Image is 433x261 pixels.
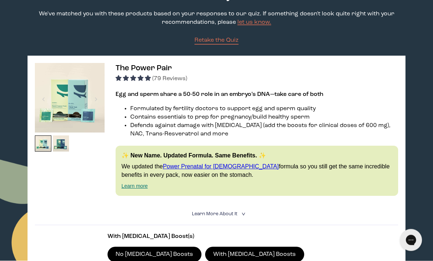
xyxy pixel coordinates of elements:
[121,163,392,179] p: We updated the formula so you still get the same incredible benefits in every pack, now easier on...
[192,211,241,218] summary: Learn More About it <
[28,10,405,27] p: We've matched you with these products based on your responses to our quiz. If something doesn't l...
[130,105,398,113] li: Formulated by fertility doctors to support egg and sperm quality
[194,37,239,45] a: Retake the Quiz
[108,233,325,241] p: With [MEDICAL_DATA] Boost(s)
[121,153,266,159] strong: ✨ New Name. Updated Formula. Same Benefits. ✨
[237,20,271,26] a: let us know.
[194,38,239,44] span: Retake the Quiz
[53,136,69,152] img: thumbnail image
[35,136,51,152] img: thumbnail image
[239,212,246,216] i: <
[163,164,279,170] a: Power Prenatal for [DEMOGRAPHIC_DATA]
[192,212,237,217] span: Learn More About it
[35,63,105,133] img: thumbnail image
[130,113,398,122] li: Contains essentials to prep for pregnancy/build healthy sperm
[152,76,187,82] span: (79 Reviews)
[116,76,152,82] span: 4.92 stars
[116,92,323,98] strong: Egg and sperm share a 50-50 role in an embryo’s DNA—take care of both
[121,183,148,189] a: Learn more
[396,227,426,254] iframe: Gorgias live chat messenger
[130,122,398,139] li: Defends against damage with [MEDICAL_DATA] (add the boosts for clinical doses of 600 mg), NAC, Tr...
[116,65,172,72] span: The Power Pair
